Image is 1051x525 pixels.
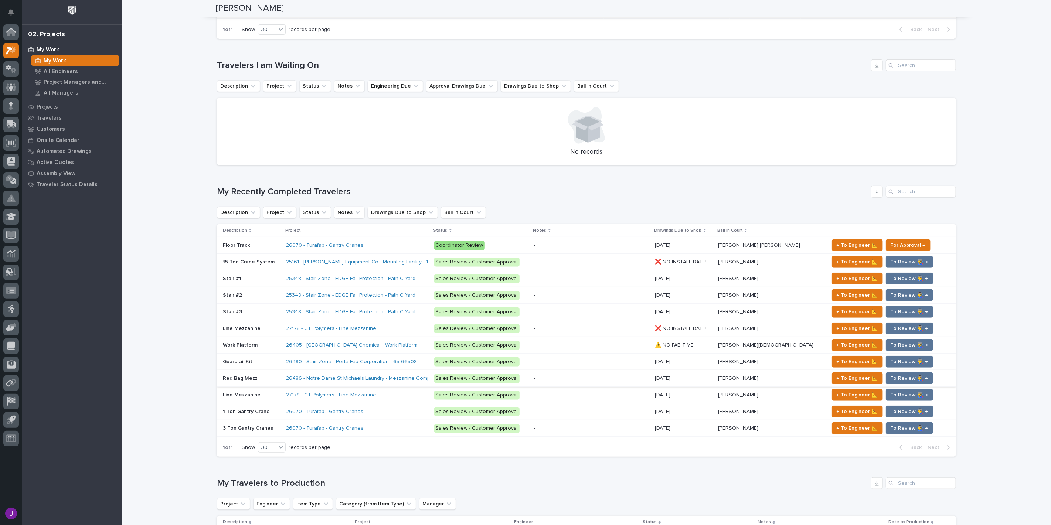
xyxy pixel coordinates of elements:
[886,406,933,417] button: To Review 👨‍🏭 →
[718,407,760,415] p: [PERSON_NAME]
[223,374,259,382] p: Red Bag Mezz
[534,292,535,299] div: -
[37,104,58,110] p: Projects
[718,258,760,265] p: [PERSON_NAME]
[832,422,883,434] button: ← To Engineer 📐
[837,357,878,366] span: ← To Engineer 📐
[223,307,244,315] p: Stair #3
[718,291,760,299] p: [PERSON_NAME]
[886,306,933,318] button: To Review 👨‍🏭 →
[37,170,75,177] p: Assembly View
[37,137,79,144] p: Onsite Calendar
[886,273,933,284] button: To Review 👨‍🏭 →
[223,357,254,365] p: Guardrail Kit
[574,80,619,92] button: Ball in Court
[925,26,956,33] button: Next
[434,291,520,300] div: Sales Review / Customer Approval
[832,406,883,417] button: ← To Engineer 📐
[263,207,296,218] button: Project
[3,4,19,20] button: Notifications
[258,26,276,34] div: 30
[906,26,922,33] span: Back
[223,226,247,235] p: Description
[223,424,275,432] p: 3 Ton Gantry Cranes
[718,391,760,398] p: [PERSON_NAME]
[286,276,415,282] a: 25348 - Stair Zone - EDGE Fall Protection - Path C Yard
[434,274,520,283] div: Sales Review / Customer Approval
[832,389,883,401] button: ← To Engineer 📐
[717,226,743,235] p: Ball in Court
[891,407,928,416] span: To Review 👨‍🏭 →
[441,207,486,218] button: Ball in Court
[37,148,92,155] p: Automated Drawings
[501,80,571,92] button: Drawings Due to Shop
[534,392,535,398] div: -
[368,207,438,218] button: Drawings Due to Shop
[22,101,122,112] a: Projects
[837,391,878,399] span: ← To Engineer 📐
[426,80,498,92] button: Approval Drawings Due
[886,59,956,71] div: Search
[886,289,933,301] button: To Review 👨‍🏭 →
[655,341,697,348] p: ⚠️ NO FAB TIME!
[434,341,520,350] div: Sales Review / Customer Approval
[286,309,415,315] a: 25348 - Stair Zone - EDGE Fall Protection - Path C Yard
[718,374,760,382] p: [PERSON_NAME]
[217,60,868,71] h1: Travelers I am Waiting On
[44,79,116,86] p: Project Managers and Engineers
[293,498,333,510] button: Item Type
[655,274,672,282] p: [DATE]
[886,389,933,401] button: To Review 👨‍🏭 →
[534,242,535,249] div: -
[9,9,19,21] div: Notifications
[906,444,922,451] span: Back
[891,341,928,350] span: To Review 👨‍🏭 →
[217,337,956,354] tr: Work PlatformWork Platform 26405 - [GEOGRAPHIC_DATA] Chemical - Work Platform Sales Review / Cust...
[837,274,878,283] span: ← To Engineer 📐
[223,391,262,398] p: Line Mezzanine
[655,241,672,249] p: [DATE]
[832,356,883,368] button: ← To Engineer 📐
[37,181,98,188] p: Traveler Status Details
[891,424,928,433] span: To Review 👨‍🏭 →
[837,341,878,350] span: ← To Engineer 📐
[655,258,708,265] p: ❌ NO INSTALL DATE!
[655,357,672,365] p: [DATE]
[655,424,672,432] p: [DATE]
[223,274,243,282] p: Stair #1
[434,374,520,383] div: Sales Review / Customer Approval
[217,354,956,370] tr: Guardrail KitGuardrail Kit 26480 - Stair Zone - Porta-Fab Corporation - 65-66508 Sales Review / C...
[718,324,760,332] p: [PERSON_NAME]
[286,325,376,332] a: 27178 - CT Polymers - Line Mezzanine
[37,115,62,122] p: Travelers
[299,207,331,218] button: Status
[223,341,259,348] p: Work Platform
[226,148,947,156] p: No records
[894,444,925,451] button: Back
[22,112,122,123] a: Travelers
[434,424,520,433] div: Sales Review / Customer Approval
[832,323,883,334] button: ← To Engineer 📐
[837,291,878,300] span: ← To Engineer 📐
[217,439,239,457] p: 1 of 1
[837,407,878,416] span: ← To Engineer 📐
[217,237,956,254] tr: Floor TrackFloor Track 26070 - Turafab - Gantry Cranes Coordinator Review- [DATE][DATE] [PERSON_N...
[886,422,933,434] button: To Review 👨‍🏭 →
[832,239,883,251] button: ← To Engineer 📐
[718,274,760,282] p: [PERSON_NAME]
[286,409,363,415] a: 26070 - Turafab - Gantry Cranes
[837,258,878,266] span: ← To Engineer 📐
[223,258,276,265] p: 15 Ton Crane System
[837,424,878,433] span: ← To Engineer 📐
[299,80,331,92] button: Status
[925,444,956,451] button: Next
[286,292,415,299] a: 25348 - Stair Zone - EDGE Fall Protection - Path C Yard
[217,254,956,270] tr: 15 Ton Crane System15 Ton Crane System 25161 - [PERSON_NAME] Equipment Co - Mounting Facility - 1...
[37,126,65,133] p: Customers
[286,375,447,382] a: 26486 - Notre Dame St Michaels Laundry - Mezzanine Components
[286,425,363,432] a: 26070 - Turafab - Gantry Cranes
[434,357,520,367] div: Sales Review / Customer Approval
[258,444,276,451] div: 30
[434,258,520,267] div: Sales Review / Customer Approval
[886,239,931,251] button: For Approval →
